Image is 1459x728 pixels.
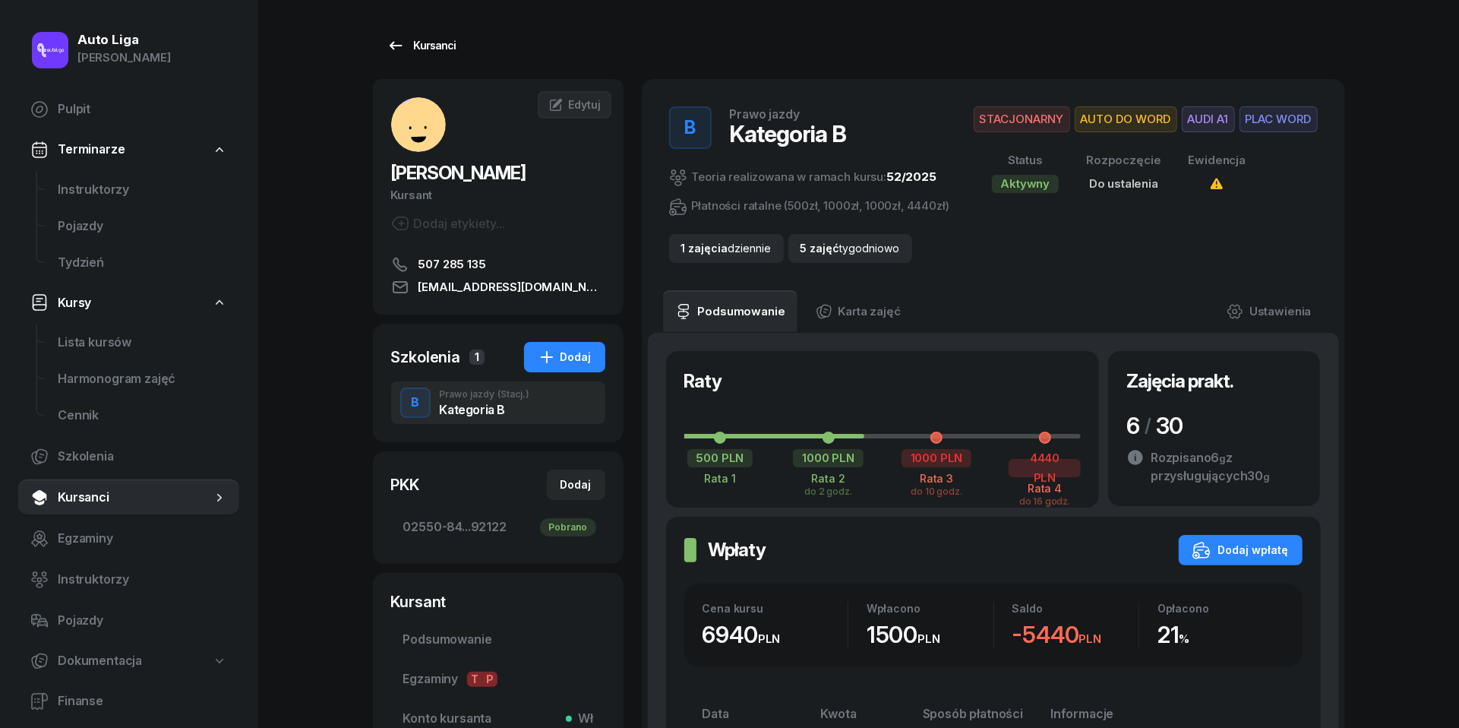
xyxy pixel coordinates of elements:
span: Cennik [58,406,227,426]
span: Pulpit [58,100,227,119]
div: Saldo [1012,602,1139,615]
small: PLN [758,631,781,646]
span: [PERSON_NAME] [391,162,526,184]
a: 02550-84...92122Pobrano [391,509,605,546]
div: 21 [1157,621,1284,649]
span: 30 [1248,468,1271,483]
span: Do ustalenia [1089,176,1158,191]
span: PLAC WORD [1240,106,1318,132]
a: Harmonogram zajęć [46,361,239,397]
div: Status [992,150,1060,170]
span: Tydzień [58,253,227,273]
span: Egzaminy [58,529,227,549]
span: [EMAIL_ADDRESS][DOMAIN_NAME] [418,278,605,296]
div: 4440 PLN [1009,459,1081,477]
div: Dodaj wpłatę [1192,541,1289,559]
a: Lista kursów [46,324,239,361]
div: B [405,390,425,416]
button: STACJONARNYAUTO DO WORDAUDI A1PLAC WORD [974,106,1318,132]
div: Dodaj [538,348,592,366]
div: 1000 PLN [793,449,864,467]
div: Kursant [391,591,605,612]
div: 1500 [867,621,993,649]
a: Egzaminy [18,521,239,557]
h2: Wpłaty [709,538,766,562]
div: / [1145,413,1151,438]
div: -5440 [1012,621,1139,649]
div: Rozpisano z przysługujących [1151,448,1302,485]
div: Auto Liga [77,33,171,46]
small: PLN [1079,631,1102,646]
span: Terminarze [58,140,125,160]
button: B [400,388,431,418]
div: Rata 2 [792,472,864,485]
button: Dodaj wpłatę [1179,535,1303,565]
div: do 16 godz. [1009,495,1081,506]
div: [PERSON_NAME] [77,48,171,68]
span: T [467,672,482,687]
span: Kursy [58,293,91,313]
span: 1 [469,350,485,365]
span: Instruktorzy [58,180,227,200]
span: Edytuj [568,98,600,111]
div: Rata 1 [684,472,756,485]
div: Płatności ratalne (500zł, 1000zł, 1000zł, 4440zł) [669,196,949,216]
a: EgzaminyTP [391,661,605,698]
span: Kursanci [58,488,212,508]
a: Pojazdy [18,603,239,639]
div: 500 PLN [687,449,753,467]
span: 30 [1156,412,1184,439]
small: g [1263,471,1270,483]
span: 507 285 135 [418,255,486,274]
div: Kategoria B [730,120,847,147]
div: do 2 godz. [792,485,864,496]
a: Finanse [18,683,239,720]
div: Ewidencja [1189,150,1246,170]
div: B [678,112,702,143]
button: Dodaj etykiety... [391,214,506,233]
a: Dokumentacja [18,644,239,679]
span: Pojazdy [58,611,227,631]
a: Kursanci [373,30,470,61]
span: Dokumentacja [58,651,142,671]
a: Edytuj [538,91,611,119]
a: Kursanci [18,480,239,516]
h2: Raty [684,369,722,394]
span: Szkolenia [58,447,227,467]
a: Pulpit [18,91,239,128]
span: 6 [1126,412,1140,439]
span: AUTO DO WORD [1075,106,1177,132]
a: Tydzień [46,245,239,281]
span: (Stacj.) [498,390,530,399]
small: PLN [917,631,940,646]
a: Szkolenia [18,438,239,475]
a: Karta zajęć [804,290,913,333]
div: 1000 PLN [902,449,972,467]
a: Pojazdy [46,208,239,245]
span: Instruktorzy [58,570,227,590]
span: Harmonogram zajęć [58,369,227,389]
div: Pobrano [540,518,596,537]
div: Aktywny [992,175,1060,193]
a: Cennik [46,397,239,434]
div: do 10 godz. [901,485,973,496]
div: Wpłacono [867,602,993,615]
div: Szkolenia [391,347,461,368]
div: Cena kursu [703,602,848,615]
a: Kursy [18,286,239,321]
span: 6 [1211,450,1227,465]
div: Opłacono [1157,602,1284,615]
a: [EMAIL_ADDRESS][DOMAIN_NAME] [391,278,605,296]
div: Kursanci [387,36,456,55]
span: Lista kursów [58,333,227,353]
a: Ustawienia [1214,290,1323,333]
span: AUDI A1 [1182,106,1235,132]
button: BPrawo jazdy(Stacj.)Kategoria B [391,381,605,424]
div: Prawo jazdy [730,108,800,120]
span: P [482,672,497,687]
a: 52/2025 [886,169,936,184]
div: Rata 3 [901,472,973,485]
a: Podsumowanie [663,290,797,333]
small: % [1180,631,1190,646]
